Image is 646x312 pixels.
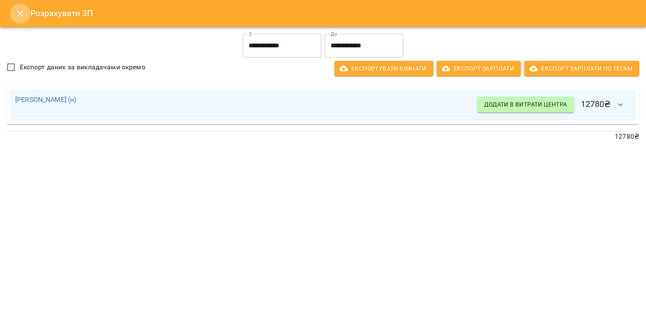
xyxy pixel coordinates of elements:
button: Експорт Зарплати по тегам [524,61,639,76]
button: Експортувати кімнати [334,61,433,76]
span: Експортувати кімнати [341,63,427,74]
span: Експорт даних за викладачами окремо [20,62,145,72]
span: Експорт Зарплати по тегам [531,63,632,74]
button: Close [10,3,30,24]
button: Експорт Зарплати [437,61,521,76]
span: Експорт Зарплати [443,63,514,74]
p: 12780 ₴ [7,131,639,142]
span: Додати в витрати центра [484,99,567,109]
h6: 12780 ₴ [477,95,631,115]
h6: Розрахувати ЗП [30,7,636,20]
button: Додати в витрати центра [477,97,574,112]
a: [PERSON_NAME] (н) [15,96,77,104]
